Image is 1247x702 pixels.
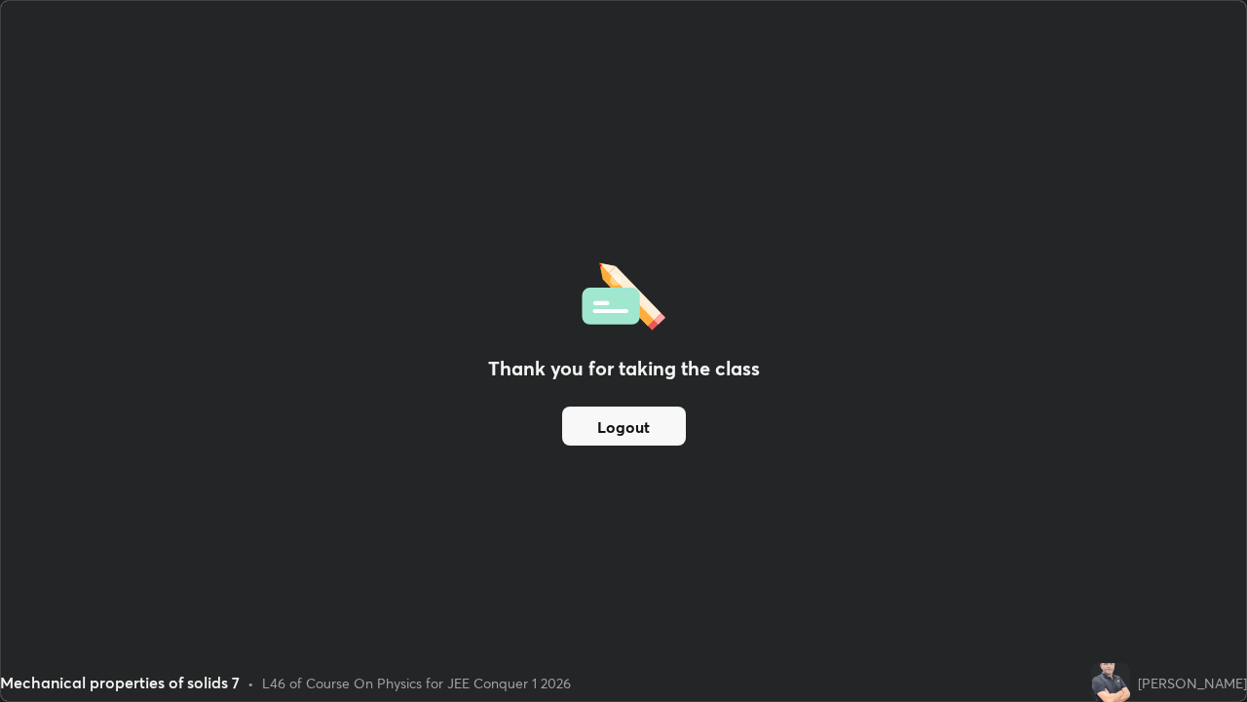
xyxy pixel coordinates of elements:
[562,407,686,446] button: Logout
[582,256,665,331] img: offlineFeedback.1438e8b3.svg
[488,354,760,383] h2: Thank you for taking the class
[262,673,571,693] div: L46 of Course On Physics for JEE Conquer 1 2026
[1138,673,1247,693] div: [PERSON_NAME]
[247,673,254,693] div: •
[1091,663,1130,702] img: 2cedd6bda10141d99be5a37104ce2ff3.png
